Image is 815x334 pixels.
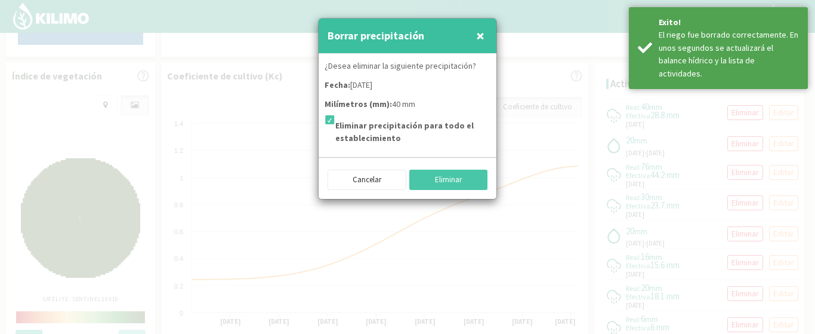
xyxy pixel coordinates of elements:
[325,98,490,111] p: 40 mm
[325,60,490,72] p: ¿Desea eliminar la siguiente precipitación?
[325,79,350,90] strong: Fecha:
[476,26,484,45] span: ×
[659,16,799,29] div: Exito!
[409,170,488,190] button: Eliminar
[325,99,392,109] strong: Milímetros (mm):
[325,79,490,91] p: [DATE]
[332,119,490,145] label: Eliminar precipitación para todo el establecimiento
[473,24,487,48] button: Close
[328,27,424,44] h4: Borrar precipitación
[659,29,799,80] div: El riego fue borrado correctamente. En unos segundos se actualizará el balance hídrico y la lista...
[328,170,406,190] button: Cancelar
